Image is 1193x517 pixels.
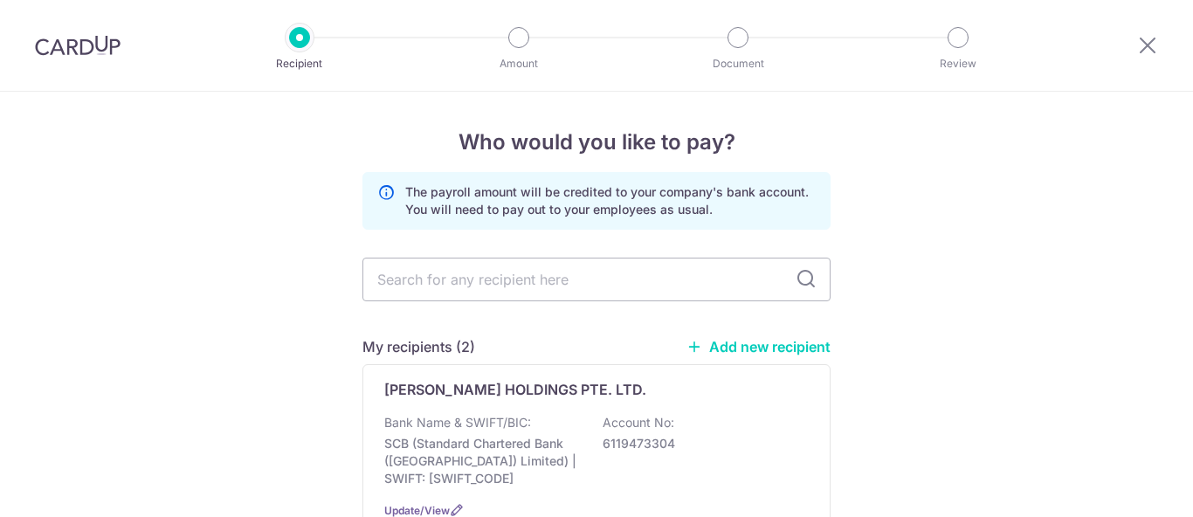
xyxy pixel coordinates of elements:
[686,338,831,355] a: Add new recipient
[362,336,475,357] h5: My recipients (2)
[235,55,364,72] p: Recipient
[405,183,816,218] p: The payroll amount will be credited to your company's bank account. You will need to pay out to y...
[1081,465,1176,508] iframe: Opens a widget where you can find more information
[384,435,580,487] p: SCB (Standard Chartered Bank ([GEOGRAPHIC_DATA]) Limited) | SWIFT: [SWIFT_CODE]
[893,55,1023,72] p: Review
[35,35,121,56] img: CardUp
[384,379,646,400] p: [PERSON_NAME] HOLDINGS PTE. LTD.
[673,55,803,72] p: Document
[603,435,798,452] p: 6119473304
[454,55,583,72] p: Amount
[362,127,831,158] h4: Who would you like to pay?
[362,258,831,301] input: Search for any recipient here
[384,504,450,517] a: Update/View
[603,414,674,431] p: Account No:
[384,414,531,431] p: Bank Name & SWIFT/BIC:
